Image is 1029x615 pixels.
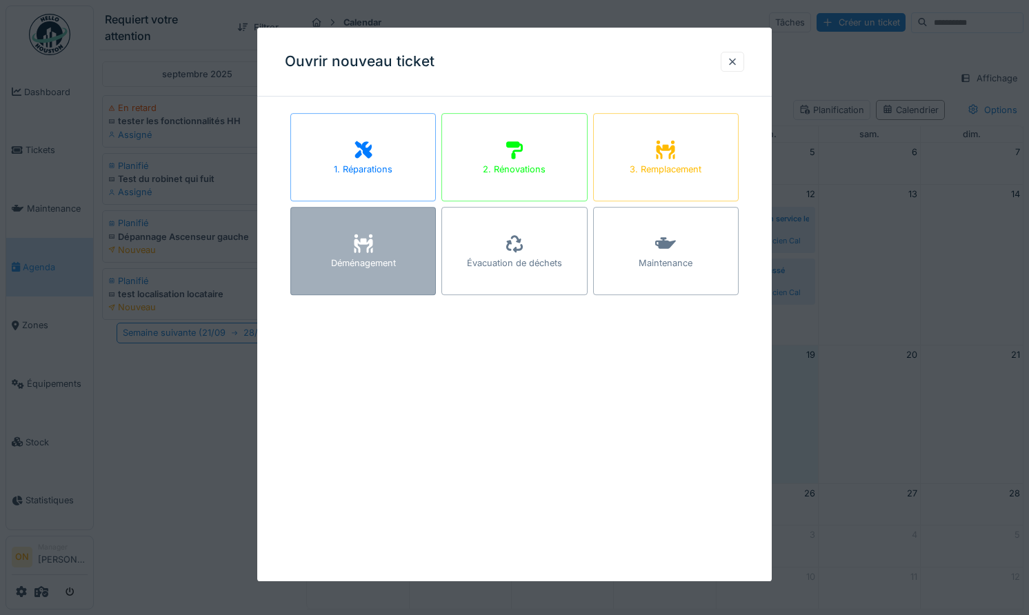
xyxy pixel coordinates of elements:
div: Maintenance [639,257,692,270]
div: 2. Rénovations [483,163,546,177]
div: 3. Remplacement [630,163,701,177]
div: 1. Réparations [334,163,392,177]
h3: Ouvrir nouveau ticket [285,53,434,70]
div: Évacuation de déchets [467,257,562,270]
div: Déménagement [331,257,396,270]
